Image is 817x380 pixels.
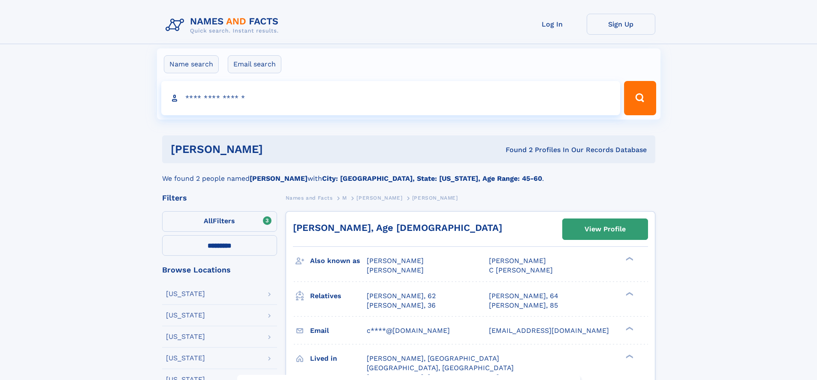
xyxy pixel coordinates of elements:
[489,291,558,301] a: [PERSON_NAME], 64
[342,195,347,201] span: M
[162,194,277,202] div: Filters
[384,145,647,155] div: Found 2 Profiles In Our Records Database
[162,14,286,37] img: Logo Names and Facts
[624,81,656,115] button: Search Button
[250,174,308,183] b: [PERSON_NAME]
[310,323,367,338] h3: Email
[164,55,219,73] label: Name search
[624,291,634,296] div: ❯
[367,291,436,301] a: [PERSON_NAME], 62
[367,354,499,362] span: [PERSON_NAME], [GEOGRAPHIC_DATA]
[166,355,205,362] div: [US_STATE]
[322,174,542,183] b: City: [GEOGRAPHIC_DATA], State: [US_STATE], Age Range: 45-60
[166,312,205,319] div: [US_STATE]
[367,364,514,372] span: [GEOGRAPHIC_DATA], [GEOGRAPHIC_DATA]
[171,144,384,155] h1: [PERSON_NAME]
[286,192,333,203] a: Names and Facts
[367,301,436,310] a: [PERSON_NAME], 36
[310,289,367,303] h3: Relatives
[624,326,634,331] div: ❯
[161,81,621,115] input: search input
[166,290,205,297] div: [US_STATE]
[585,219,626,239] div: View Profile
[563,219,648,239] a: View Profile
[204,217,213,225] span: All
[342,192,347,203] a: M
[228,55,281,73] label: Email search
[367,266,424,274] span: [PERSON_NAME]
[412,195,458,201] span: [PERSON_NAME]
[624,256,634,262] div: ❯
[310,351,367,366] h3: Lived in
[162,266,277,274] div: Browse Locations
[489,326,609,335] span: [EMAIL_ADDRESS][DOMAIN_NAME]
[587,14,655,35] a: Sign Up
[518,14,587,35] a: Log In
[367,257,424,265] span: [PERSON_NAME]
[162,163,655,184] div: We found 2 people named with .
[489,301,558,310] a: [PERSON_NAME], 85
[293,222,502,233] a: [PERSON_NAME], Age [DEMOGRAPHIC_DATA]
[489,257,546,265] span: [PERSON_NAME]
[162,211,277,232] label: Filters
[166,333,205,340] div: [US_STATE]
[356,195,402,201] span: [PERSON_NAME]
[356,192,402,203] a: [PERSON_NAME]
[489,266,553,274] span: C [PERSON_NAME]
[624,353,634,359] div: ❯
[310,254,367,268] h3: Also known as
